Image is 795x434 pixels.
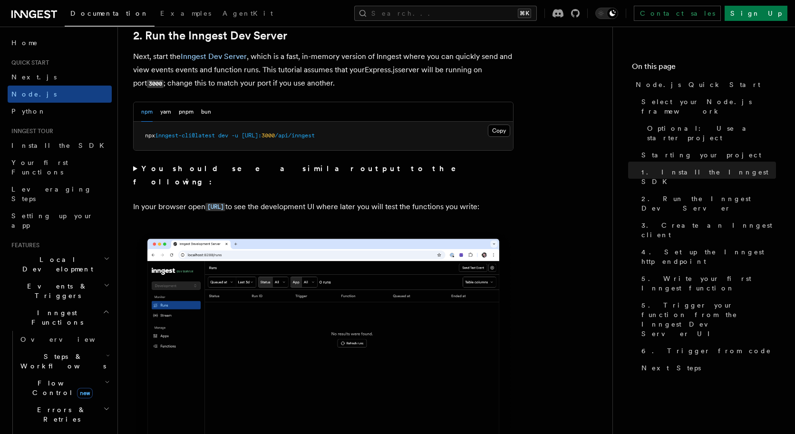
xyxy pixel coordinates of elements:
code: 3000 [147,80,164,88]
button: Flow Controlnew [17,375,112,401]
span: 2. Run the Inngest Dev Server [641,194,776,213]
span: 1. Install the Inngest SDK [641,167,776,186]
a: Node.js [8,86,112,103]
a: 2. Run the Inngest Dev Server [638,190,776,217]
span: Your first Functions [11,159,68,176]
button: Local Development [8,251,112,278]
span: Node.js [11,90,57,98]
a: AgentKit [217,3,279,26]
button: bun [201,102,211,122]
button: pnpm [179,102,194,122]
a: Starting your project [638,146,776,164]
span: Select your Node.js framework [641,97,776,116]
span: Errors & Retries [17,405,103,424]
span: Setting up your app [11,212,93,229]
span: 4. Set up the Inngest http endpoint [641,247,776,266]
p: Next, start the , which is a fast, in-memory version of Inngest where you can quickly send and vi... [133,50,514,90]
summary: You should see a similar output to the following: [133,162,514,189]
span: Local Development [8,255,104,274]
a: 4. Set up the Inngest http endpoint [638,243,776,270]
span: inngest-cli@latest [155,132,215,139]
a: Next.js [8,68,112,86]
code: [URL] [205,203,225,211]
span: Events & Triggers [8,281,104,300]
a: Leveraging Steps [8,181,112,207]
span: new [77,388,93,398]
h4: On this page [632,61,776,76]
span: Overview [20,336,118,343]
a: Install the SDK [8,137,112,154]
a: Select your Node.js framework [638,93,776,120]
span: Optional: Use a starter project [647,124,776,143]
span: Inngest tour [8,127,53,135]
span: dev [218,132,228,139]
button: Toggle dark mode [595,8,618,19]
button: Errors & Retries [17,401,112,428]
span: Next Steps [641,363,701,373]
a: 2. Run the Inngest Dev Server [133,29,287,42]
a: 5. Write your first Inngest function [638,270,776,297]
button: Search...⌘K [354,6,537,21]
a: Documentation [65,3,155,27]
a: [URL] [205,202,225,211]
a: Setting up your app [8,207,112,234]
button: yarn [160,102,171,122]
span: Documentation [70,10,149,17]
a: Your first Functions [8,154,112,181]
span: Quick start [8,59,49,67]
a: Home [8,34,112,51]
span: Flow Control [17,378,105,397]
a: 6. Trigger from code [638,342,776,359]
span: Python [11,107,46,115]
span: Inngest Functions [8,308,103,327]
a: Examples [155,3,217,26]
span: 3. Create an Inngest client [641,221,776,240]
span: 5. Write your first Inngest function [641,274,776,293]
a: Next Steps [638,359,776,376]
button: Inngest Functions [8,304,112,331]
span: Steps & Workflows [17,352,106,371]
button: Steps & Workflows [17,348,112,375]
a: Sign Up [725,6,787,21]
span: Leveraging Steps [11,185,92,203]
span: 6. Trigger from code [641,346,771,356]
span: Examples [160,10,211,17]
a: Python [8,103,112,120]
span: Node.js Quick Start [636,80,760,89]
span: /api/inngest [275,132,315,139]
span: AgentKit [223,10,273,17]
button: Events & Triggers [8,278,112,304]
kbd: ⌘K [518,9,531,18]
a: Node.js Quick Start [632,76,776,93]
button: Copy [488,125,510,137]
button: npm [141,102,153,122]
span: Install the SDK [11,142,110,149]
span: Next.js [11,73,57,81]
a: Contact sales [634,6,721,21]
span: Starting your project [641,150,761,160]
span: Features [8,241,39,249]
a: 3. Create an Inngest client [638,217,776,243]
a: Optional: Use a starter project [643,120,776,146]
span: -u [232,132,238,139]
p: In your browser open to see the development UI where later you will test the functions you write: [133,200,514,214]
a: Overview [17,331,112,348]
a: 1. Install the Inngest SDK [638,164,776,190]
span: [URL]: [242,132,262,139]
span: 5. Trigger your function from the Inngest Dev Server UI [641,300,776,338]
span: Home [11,38,38,48]
strong: You should see a similar output to the following: [133,164,469,186]
a: 5. Trigger your function from the Inngest Dev Server UI [638,297,776,342]
span: 3000 [262,132,275,139]
span: npx [145,132,155,139]
a: Inngest Dev Server [181,52,247,61]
